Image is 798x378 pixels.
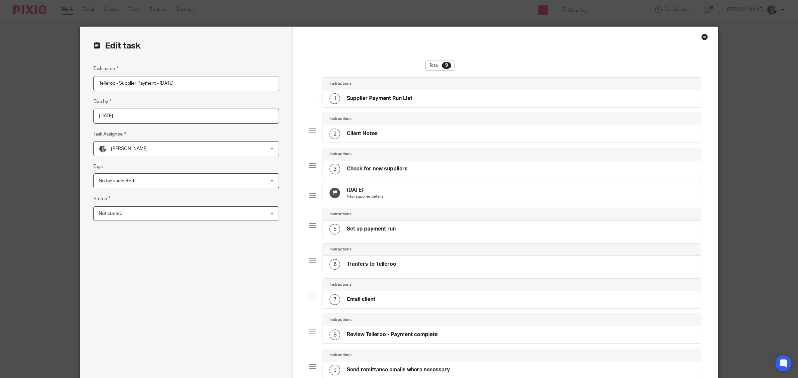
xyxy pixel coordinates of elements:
span: [PERSON_NAME] [111,146,148,151]
h4: Supplier Payment Run List [347,95,412,102]
h4: Client Notes [347,130,378,137]
label: Task name [93,65,118,72]
h2: Edit task [93,40,279,51]
div: 6 [330,259,340,270]
h4: Review Telleroo - Payment complete [347,331,438,338]
h4: Instructions [330,247,351,252]
h4: Instructions [330,212,351,217]
h4: Send remittance emails where necessary [347,366,450,373]
div: Close this dialog window [701,34,708,40]
div: 2 [330,129,340,139]
div: 5 [330,224,340,235]
h4: Instructions [330,282,351,287]
div: 8 [330,330,340,340]
input: Pick a date [93,109,279,124]
span: No tags selected [99,179,134,183]
div: 1 [330,93,340,104]
h4: [DATE] [347,187,383,194]
p: New supplier details [347,194,383,199]
div: 7 [330,294,340,305]
div: 9 [442,62,451,69]
h4: Instructions [330,151,351,157]
label: Due by [93,98,111,105]
label: Status [93,195,110,203]
h4: Instructions [330,317,351,323]
div: 9 [330,365,340,375]
div: Total [425,60,455,71]
span: Not started [99,211,122,216]
h4: Set up payment run [347,226,396,233]
h4: Instructions [330,81,351,86]
label: Task Assignee [93,130,126,138]
h4: Email client [347,296,375,303]
img: barbara-raine-.jpg [99,145,107,153]
h4: Instructions [330,352,351,358]
h4: Instructions [330,116,351,122]
h4: Check for new suppliers [347,165,408,172]
label: Tags [93,163,103,170]
h4: Tranfers to Telleroo [347,261,396,268]
div: 3 [330,164,340,174]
